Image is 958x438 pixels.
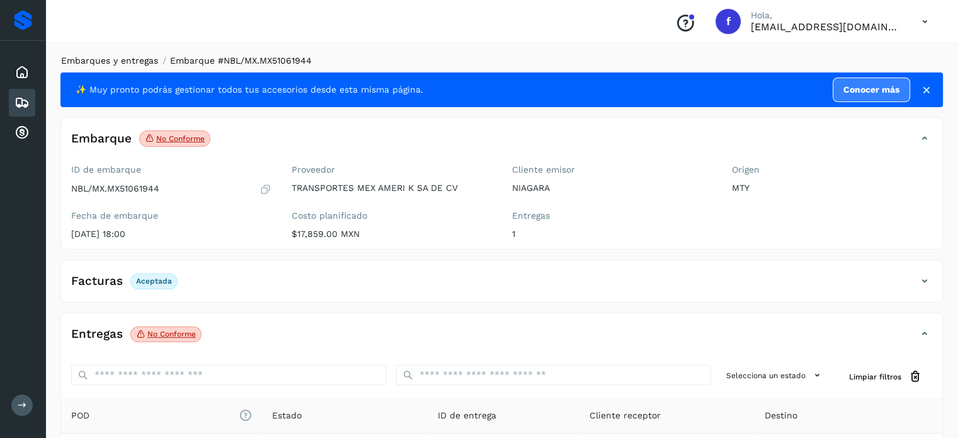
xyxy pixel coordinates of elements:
[71,409,252,422] span: POD
[60,54,943,67] nav: breadcrumb
[292,210,492,221] label: Costo planificado
[147,330,196,338] p: No conforme
[751,21,902,33] p: fyc3@mexamerik.com
[71,210,271,221] label: Fecha de embarque
[9,119,35,147] div: Cuentas por cobrar
[438,409,496,422] span: ID de entrega
[512,229,712,239] p: 1
[292,229,492,239] p: $17,859.00 MXN
[61,128,942,159] div: EmbarqueNo conforme
[292,183,492,193] p: TRANSPORTES MEX AMERI K SA DE CV
[170,55,312,66] span: Embarque #NBL/MX.MX51061944
[512,183,712,193] p: NIAGARA
[136,277,172,285] p: Aceptada
[765,409,797,422] span: Destino
[71,132,132,146] h4: Embarque
[751,10,902,21] p: Hola,
[833,78,910,102] a: Conocer más
[839,365,932,388] button: Limpiar filtros
[589,409,660,422] span: Cliente receptor
[71,327,123,342] h4: Entregas
[9,89,35,117] div: Embarques
[512,164,712,175] label: Cliente emisor
[156,134,205,143] p: No conforme
[61,270,942,302] div: FacturasAceptada
[732,183,932,193] p: MTY
[76,83,423,96] span: ✨ Muy pronto podrás gestionar todos tus accesorios desde esta misma página.
[849,371,901,383] span: Limpiar filtros
[71,183,159,194] p: NBL/MX.MX51061944
[71,229,271,239] p: [DATE] 18:00
[61,323,942,355] div: EntregasNo conforme
[721,365,829,386] button: Selecciona un estado
[9,59,35,86] div: Inicio
[61,55,158,66] a: Embarques y entregas
[292,164,492,175] label: Proveedor
[732,164,932,175] label: Origen
[71,274,123,289] h4: Facturas
[71,164,271,175] label: ID de embarque
[512,210,712,221] label: Entregas
[272,409,302,422] span: Estado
